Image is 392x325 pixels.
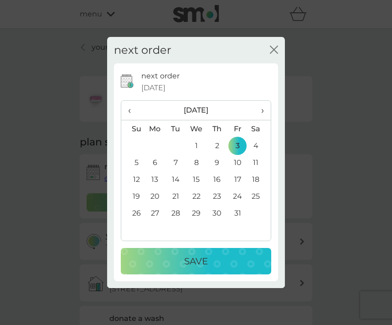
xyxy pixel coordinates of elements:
h2: next order [114,44,171,57]
td: 11 [248,154,271,171]
td: 7 [165,154,186,171]
td: 26 [121,205,144,222]
span: [DATE] [141,82,165,94]
td: 24 [227,188,248,205]
td: 31 [227,205,248,222]
td: 18 [248,171,271,188]
th: Fr [227,120,248,138]
span: › [255,101,264,120]
td: 30 [207,205,227,222]
td: 9 [207,154,227,171]
td: 16 [207,171,227,188]
td: 2 [207,137,227,154]
td: 5 [121,154,144,171]
button: close [270,46,278,55]
td: 12 [121,171,144,188]
th: Th [207,120,227,138]
th: Su [121,120,144,138]
p: next order [141,70,180,82]
td: 14 [165,171,186,188]
td: 27 [144,205,165,222]
td: 21 [165,188,186,205]
th: [DATE] [144,101,248,120]
td: 28 [165,205,186,222]
th: Tu [165,120,186,138]
td: 17 [227,171,248,188]
td: 1 [186,137,207,154]
td: 19 [121,188,144,205]
td: 20 [144,188,165,205]
th: Sa [248,120,271,138]
td: 13 [144,171,165,188]
td: 8 [186,154,207,171]
th: We [186,120,207,138]
td: 25 [248,188,271,205]
td: 6 [144,154,165,171]
span: ‹ [128,101,138,120]
td: 15 [186,171,207,188]
td: 22 [186,188,207,205]
button: Save [121,248,271,274]
td: 3 [227,137,248,154]
td: 4 [248,137,271,154]
td: 23 [207,188,227,205]
th: Mo [144,120,165,138]
p: Save [184,254,208,268]
td: 29 [186,205,207,222]
td: 10 [227,154,248,171]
